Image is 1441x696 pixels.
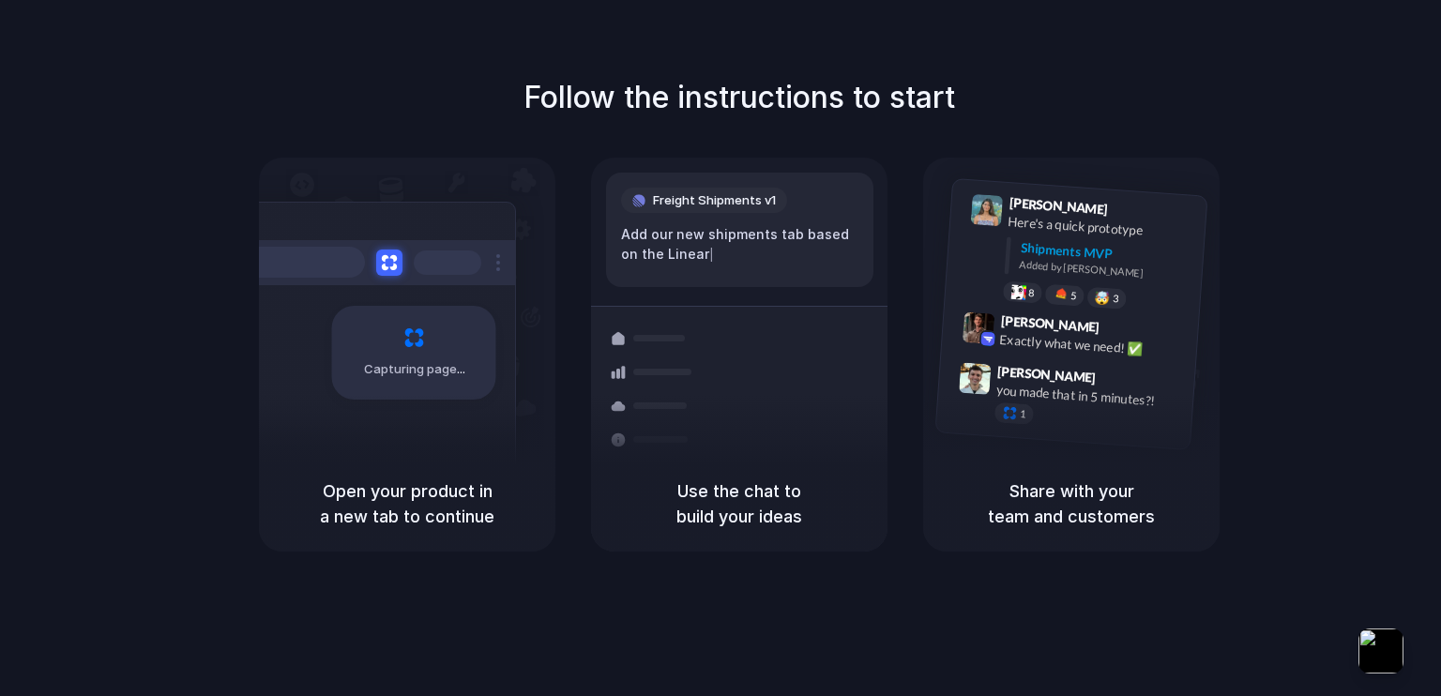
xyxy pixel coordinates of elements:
[364,360,468,379] span: Capturing page
[1105,319,1144,341] span: 9:42 AM
[1019,257,1191,284] div: Added by [PERSON_NAME]
[1113,294,1119,304] span: 3
[614,478,865,529] h5: Use the chat to build your ideas
[1095,291,1111,305] div: 🤯
[653,191,776,210] span: Freight Shipments v1
[1114,202,1152,224] span: 9:41 AM
[709,247,714,262] span: |
[946,478,1197,529] h5: Share with your team and customers
[1020,238,1193,269] div: Shipments MVP
[1070,291,1077,301] span: 5
[1020,409,1026,419] span: 1
[999,329,1187,361] div: Exactly what we need! ✅
[621,224,858,265] div: Add our new shipments tab based on the Linear
[523,75,955,120] h1: Follow the instructions to start
[995,380,1183,412] div: you made that in 5 minutes?!
[1101,370,1140,392] span: 9:47 AM
[281,478,533,529] h5: Open your product in a new tab to continue
[1009,192,1108,219] span: [PERSON_NAME]
[1028,287,1035,297] span: 8
[1008,212,1195,244] div: Here's a quick prototype
[1000,310,1100,338] span: [PERSON_NAME]
[997,360,1097,387] span: [PERSON_NAME]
